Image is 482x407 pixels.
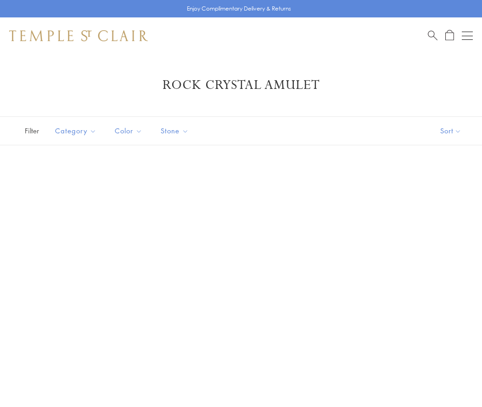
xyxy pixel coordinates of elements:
[50,125,103,137] span: Category
[445,30,454,41] a: Open Shopping Bag
[154,121,196,141] button: Stone
[428,30,437,41] a: Search
[110,125,149,137] span: Color
[108,121,149,141] button: Color
[420,117,482,145] button: Show sort by
[462,30,473,41] button: Open navigation
[187,4,291,13] p: Enjoy Complimentary Delivery & Returns
[156,125,196,137] span: Stone
[23,77,459,93] h1: Rock Crystal Amulet
[9,30,148,41] img: Temple St. Clair
[48,121,103,141] button: Category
